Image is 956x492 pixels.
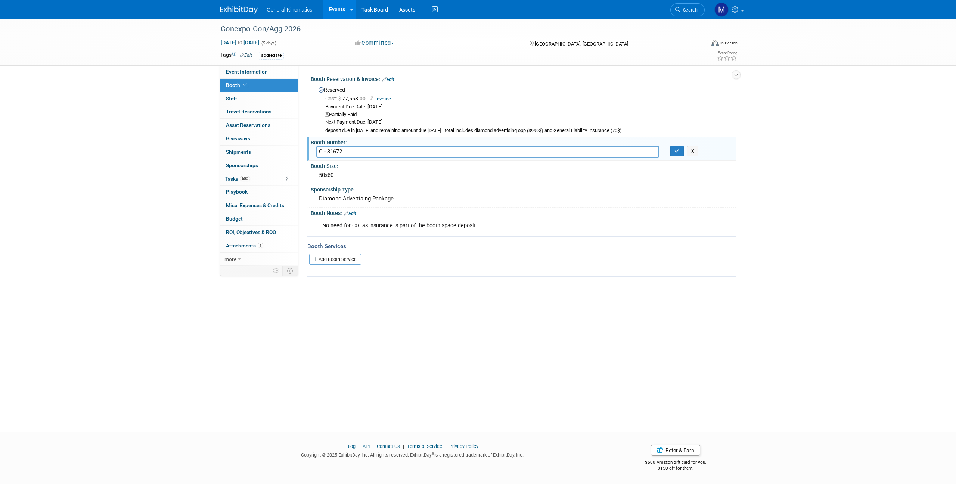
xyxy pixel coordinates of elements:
[226,82,249,88] span: Booth
[311,208,736,217] div: Booth Notes:
[258,243,263,248] span: 1
[325,111,730,118] div: Partially Paid
[259,52,284,59] div: aggregate
[220,239,298,252] a: Attachments1
[226,162,258,168] span: Sponsorships
[651,445,700,456] a: Refer & Earn
[226,122,270,128] span: Asset Reservations
[226,216,243,222] span: Budget
[226,189,248,195] span: Playbook
[325,96,369,102] span: 77,568.00
[226,136,250,141] span: Giveaways
[615,454,736,471] div: $500 Amazon gift card for you,
[711,40,719,46] img: Format-Inperson.png
[325,103,730,110] div: Payment Due Date: [DATE]
[670,3,705,16] a: Search
[363,443,370,449] a: API
[226,96,237,102] span: Staff
[370,96,395,102] a: Invoice
[240,176,250,181] span: 60%
[218,22,693,36] div: Conexpo-Con/Agg 2026
[714,3,729,17] img: Matthew Mangoni
[432,451,434,455] sup: ®
[220,450,604,458] div: Copyright © 2025 ExhibitDay, Inc. All rights reserved. ExhibitDay is a registered trademark of Ex...
[220,6,258,14] img: ExhibitDay
[325,119,730,126] div: Next Payment Due: [DATE]
[240,53,252,58] a: Edit
[270,266,283,275] td: Personalize Event Tab Strip
[220,159,298,172] a: Sponsorships
[325,96,342,102] span: Cost: $
[220,79,298,92] a: Booth
[220,253,298,266] a: more
[325,128,730,134] div: deposit due in [DATE] and remaining amount due [DATE] - total includes diamond advertising opp (3...
[443,443,448,449] span: |
[353,39,397,47] button: Committed
[316,193,730,205] div: Diamond Advertising Package
[226,229,276,235] span: ROI, Objectives & ROO
[226,202,284,208] span: Misc. Expenses & Credits
[720,40,738,46] div: In-Person
[309,254,361,265] a: Add Booth Service
[717,51,737,55] div: Event Rating
[346,443,356,449] a: Blog
[316,169,730,181] div: 50x60
[226,109,271,115] span: Travel Reservations
[535,41,628,47] span: [GEOGRAPHIC_DATA], [GEOGRAPHIC_DATA]
[267,7,312,13] span: General Kinematics
[226,69,268,75] span: Event Information
[407,443,442,449] a: Terms of Service
[226,149,251,155] span: Shipments
[317,218,654,233] div: No need for COI as insurance is part of the booth space deposit
[687,146,699,156] button: X
[661,39,738,50] div: Event Format
[311,184,736,193] div: Sponsorship Type:
[220,199,298,212] a: Misc. Expenses & Credits
[220,105,298,118] a: Travel Reservations
[220,132,298,145] a: Giveaways
[220,39,260,46] span: [DATE] [DATE]
[680,7,698,13] span: Search
[401,443,406,449] span: |
[220,51,252,60] td: Tags
[382,77,394,82] a: Edit
[220,146,298,159] a: Shipments
[220,186,298,199] a: Playbook
[220,212,298,225] a: Budget
[243,83,247,87] i: Booth reservation complete
[236,40,243,46] span: to
[615,465,736,471] div: $150 off for them.
[316,84,730,134] div: Reserved
[283,266,298,275] td: Toggle Event Tabs
[220,172,298,186] a: Tasks60%
[220,92,298,105] a: Staff
[220,226,298,239] a: ROI, Objectives & ROO
[225,176,250,182] span: Tasks
[220,65,298,78] a: Event Information
[371,443,376,449] span: |
[226,243,263,249] span: Attachments
[224,256,236,262] span: more
[344,211,356,216] a: Edit
[311,74,736,83] div: Booth Reservation & Invoice:
[357,443,361,449] span: |
[377,443,400,449] a: Contact Us
[220,119,298,132] a: Asset Reservations
[449,443,478,449] a: Privacy Policy
[307,242,736,250] div: Booth Services
[261,41,276,46] span: (5 days)
[311,161,736,170] div: Booth Size:
[311,137,736,146] div: Booth Number:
